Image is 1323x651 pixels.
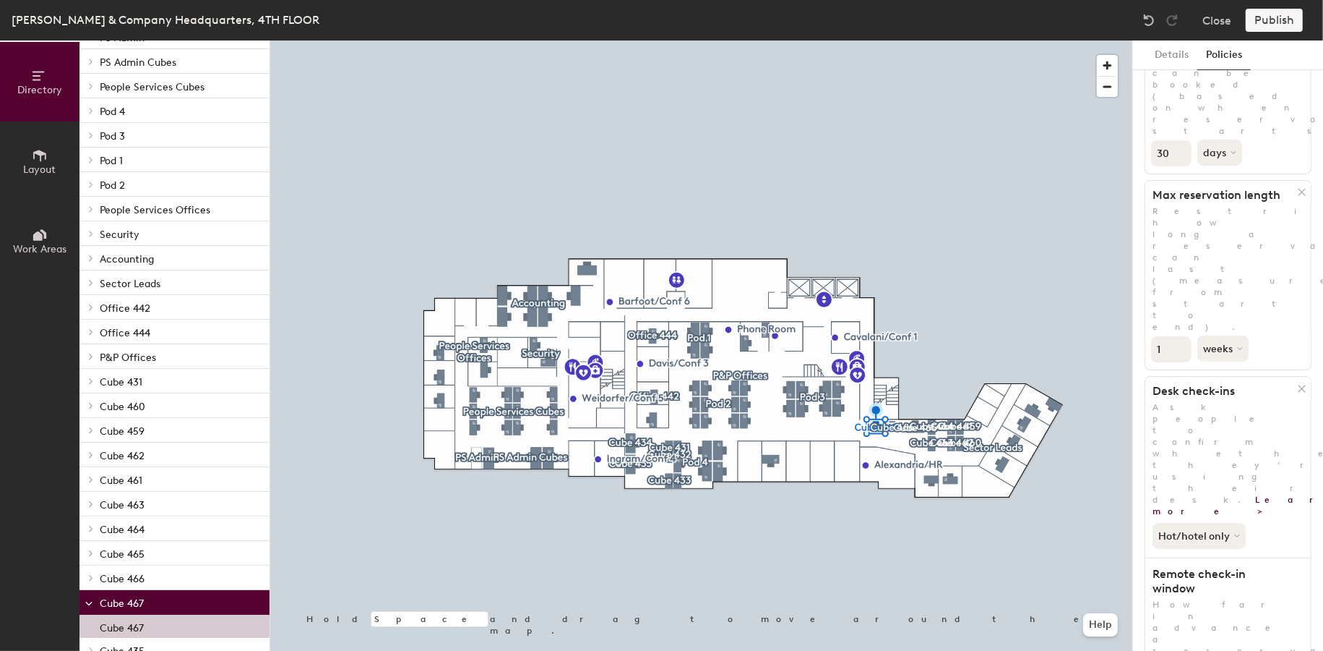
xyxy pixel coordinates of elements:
h1: Max reservation length [1145,188,1298,203]
span: Sector Leads [100,278,160,290]
span: Work Areas [13,243,66,255]
span: Cube 466 [100,573,145,585]
div: [PERSON_NAME] & Company Headquarters, 4TH FLOOR [12,11,319,29]
span: Cube 464 [100,524,145,536]
span: PS Admin Cubes [100,56,176,69]
p: Cube 467 [100,618,144,634]
span: Accounting [100,253,154,265]
span: Cube 467 [100,597,144,610]
span: Office 442 [100,302,150,315]
span: Cube 459 [100,425,145,438]
span: P&P Offices [100,352,156,364]
img: Redo [1165,13,1179,27]
button: Hot/hotel only [1152,523,1246,549]
span: Security [100,229,139,241]
img: Undo [1142,13,1156,27]
span: People Services Cubes [100,81,204,93]
button: days [1197,140,1242,166]
span: PS Admin [100,32,145,44]
p: Restrict how long a reservation can last (measured from start to end). [1145,205,1311,333]
span: Cube 463 [100,499,145,511]
span: Cube 465 [100,548,145,561]
button: Details [1146,41,1197,70]
span: Office 444 [100,327,150,339]
h1: Remote check-in window [1145,567,1298,596]
span: Pod 3 [100,130,125,142]
span: Layout [24,163,56,176]
span: Pod 2 [100,179,125,192]
span: Pod 4 [100,106,125,118]
span: Pod 1 [100,155,123,167]
h1: Desk check-ins [1145,384,1298,399]
span: Directory [17,84,62,96]
button: Close [1202,9,1231,32]
button: Help [1083,613,1118,637]
span: Cube 462 [100,450,145,462]
span: Cube 431 [100,376,142,388]
span: Cube 460 [100,401,145,413]
button: weeks [1197,336,1249,362]
span: People Services Offices [100,204,210,216]
span: Cube 461 [100,475,142,487]
button: Policies [1197,41,1251,70]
